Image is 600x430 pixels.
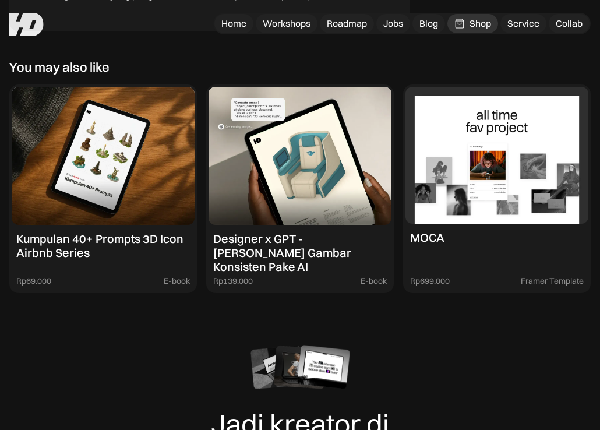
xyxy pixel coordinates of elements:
[410,276,450,286] div: Rp699.000
[376,14,410,33] a: Jobs
[16,276,51,286] div: Rp69.000
[213,232,387,274] div: Designer x GPT - [PERSON_NAME] Gambar Konsisten Pake AI
[383,17,403,30] div: Jobs
[500,14,546,33] a: Service
[263,17,310,30] div: Workshops
[470,17,491,30] div: Shop
[320,14,374,33] a: Roadmap
[21,3,398,20] p: ‍
[419,17,438,30] div: Blog
[410,231,444,245] div: MOCA
[521,276,584,286] div: Framer Template
[327,17,367,30] div: Roadmap
[214,14,253,33] a: Home
[447,14,498,33] a: Shop
[412,14,445,33] a: Blog
[221,17,246,30] div: Home
[403,84,591,293] a: MOCARp699.000Framer Template
[213,276,253,286] div: Rp139.000
[361,276,387,286] div: E-book
[256,14,317,33] a: Workshops
[9,59,110,75] div: You may also like
[507,17,539,30] div: Service
[16,232,190,260] div: Kumpulan 40+ Prompts 3D Icon Airbnb Series
[164,276,190,286] div: E-book
[549,14,590,33] a: Collab
[556,17,583,30] div: Collab
[9,84,197,293] a: Kumpulan 40+ Prompts 3D Icon Airbnb SeriesRp69.000E-book
[206,84,394,293] a: Designer x GPT - [PERSON_NAME] Gambar Konsisten Pake AIRp139.000E-book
